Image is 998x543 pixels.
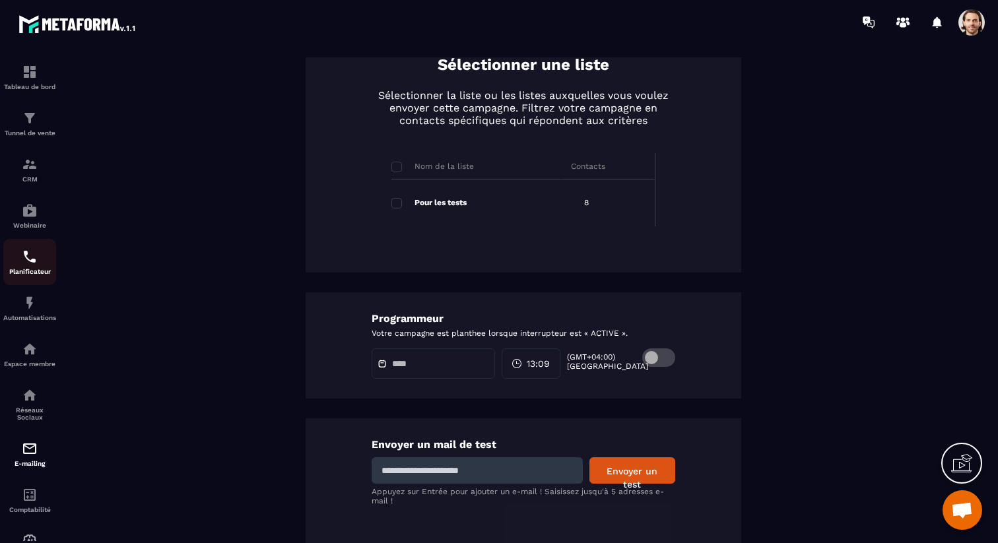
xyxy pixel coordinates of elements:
img: email [22,441,38,457]
p: Planificateur [3,268,56,275]
img: automations [22,341,38,357]
p: Comptabilité [3,506,56,513]
p: E-mailing [3,460,56,467]
p: Appuyez sur Entrée pour ajouter un e-mail ! Saisissez jusqu'à 5 adresses e-mail ! [372,487,675,505]
img: scheduler [22,249,38,265]
a: automationsautomationsAutomatisations [3,285,56,331]
p: Réseaux Sociaux [3,406,56,421]
img: logo [18,12,137,36]
a: automationsautomationsWebinaire [3,193,56,239]
a: formationformationTunnel de vente [3,100,56,146]
p: (GMT+04:00) [GEOGRAPHIC_DATA] [567,352,624,371]
p: CRM [3,176,56,183]
p: Nom de la liste [415,161,474,172]
img: automations [22,203,38,218]
p: 8 [584,197,589,208]
p: Contacts [571,161,605,172]
p: Tunnel de vente [3,129,56,137]
a: schedulerschedulerPlanificateur [3,239,56,285]
p: Sélectionner la liste ou les listes auxquelles vous voulez envoyer cette campagne. Filtrez votre ... [372,89,675,127]
img: accountant [22,487,38,503]
p: Envoyer un mail de test [372,438,675,451]
p: Votre campagne est planthee lorsque interrupteur est « ACTIVE ». [372,328,675,338]
a: Ouvrir le chat [943,490,982,530]
p: Pour les tests [415,197,467,208]
a: social-networksocial-networkRéseaux Sociaux [3,377,56,431]
button: Envoyer un test [589,457,675,484]
p: Webinaire [3,222,56,229]
a: accountantaccountantComptabilité [3,477,56,523]
img: formation [22,64,38,80]
p: Tableau de bord [3,83,56,90]
a: emailemailE-mailing [3,431,56,477]
img: formation [22,156,38,172]
img: automations [22,295,38,311]
a: formationformationCRM [3,146,56,193]
img: social-network [22,387,38,403]
p: Programmeur [372,312,675,325]
p: Sélectionner une liste [438,54,609,76]
span: 13:09 [527,357,550,370]
a: formationformationTableau de bord [3,54,56,100]
p: Espace membre [3,360,56,367]
p: Automatisations [3,314,56,321]
img: formation [22,110,38,126]
a: automationsautomationsEspace membre [3,331,56,377]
